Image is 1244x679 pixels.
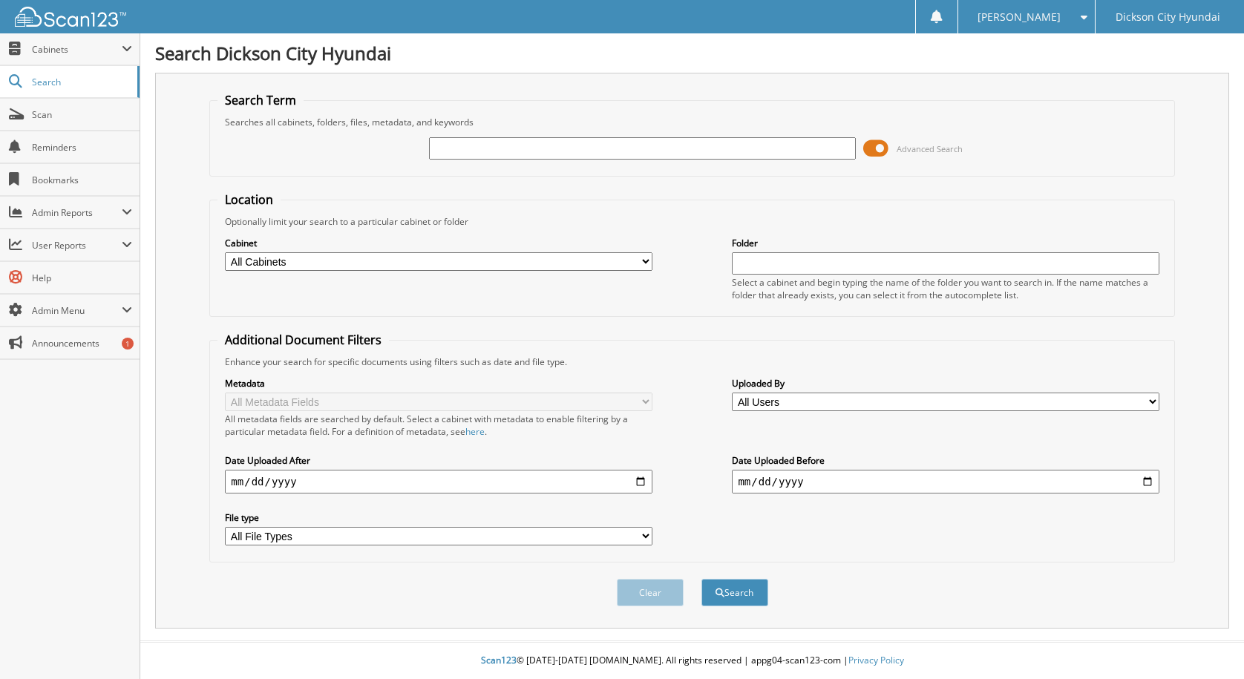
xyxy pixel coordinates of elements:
[217,191,281,208] legend: Location
[732,454,1159,467] label: Date Uploaded Before
[225,470,652,493] input: start
[217,332,389,348] legend: Additional Document Filters
[217,92,304,108] legend: Search Term
[1116,13,1220,22] span: Dickson City Hyundai
[225,413,652,438] div: All metadata fields are searched by default. Select a cabinet with metadata to enable filtering b...
[732,377,1159,390] label: Uploaded By
[122,338,134,350] div: 1
[32,304,122,317] span: Admin Menu
[32,272,132,284] span: Help
[32,141,132,154] span: Reminders
[32,43,122,56] span: Cabinets
[732,237,1159,249] label: Folder
[32,108,132,121] span: Scan
[732,470,1159,493] input: end
[217,215,1166,228] div: Optionally limit your search to a particular cabinet or folder
[701,579,768,606] button: Search
[217,116,1166,128] div: Searches all cabinets, folders, files, metadata, and keywords
[32,76,130,88] span: Search
[465,425,485,438] a: here
[15,7,126,27] img: scan123-logo-white.svg
[225,237,652,249] label: Cabinet
[217,355,1166,368] div: Enhance your search for specific documents using filters such as date and file type.
[225,454,652,467] label: Date Uploaded After
[617,579,684,606] button: Clear
[848,654,904,666] a: Privacy Policy
[32,206,122,219] span: Admin Reports
[155,41,1229,65] h1: Search Dickson City Hyundai
[225,511,652,524] label: File type
[732,276,1159,301] div: Select a cabinet and begin typing the name of the folder you want to search in. If the name match...
[32,174,132,186] span: Bookmarks
[140,643,1244,679] div: © [DATE]-[DATE] [DOMAIN_NAME]. All rights reserved | appg04-scan123-com |
[978,13,1061,22] span: [PERSON_NAME]
[225,377,652,390] label: Metadata
[481,654,517,666] span: Scan123
[32,239,122,252] span: User Reports
[32,337,132,350] span: Announcements
[897,143,963,154] span: Advanced Search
